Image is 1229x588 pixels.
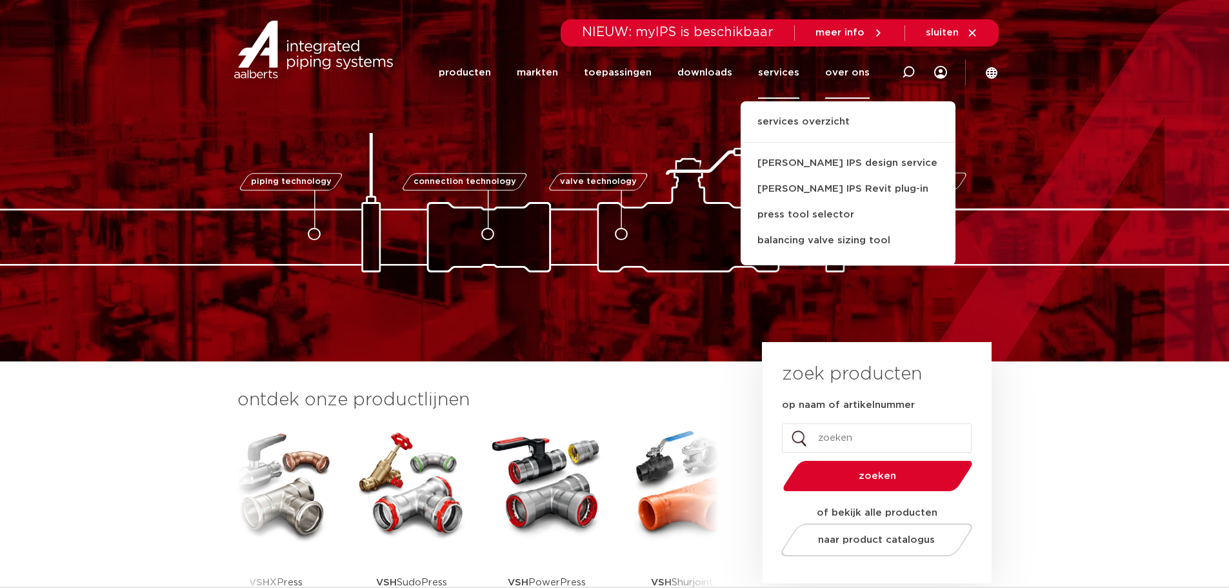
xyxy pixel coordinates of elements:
a: markten [517,46,558,99]
a: toepassingen [584,46,652,99]
a: services [758,46,799,99]
div: my IPS [934,46,947,99]
a: over ons [825,46,870,99]
a: press tool selector [741,202,955,228]
span: sluiten [926,28,959,37]
span: meer info [815,28,864,37]
h3: zoek producten [782,361,922,387]
a: [PERSON_NAME] IPS design service [741,150,955,176]
strong: VSH [249,578,270,587]
input: zoeken [782,423,972,453]
strong: of bekijk alle producten [817,508,937,518]
h3: ontdek onze productlijnen [237,387,719,413]
strong: VSH [651,578,672,587]
span: naar product catalogus [818,535,935,545]
span: connection technology [413,177,515,186]
a: meer info [815,27,884,39]
span: valve technology [560,177,637,186]
strong: VSH [376,578,397,587]
label: op naam of artikelnummer [782,399,915,412]
span: zoeken [816,471,939,481]
a: balancing valve sizing tool [741,228,955,254]
a: [PERSON_NAME] IPS Revit plug-in [741,176,955,202]
a: producten [439,46,491,99]
a: downloads [677,46,732,99]
span: piping technology [251,177,332,186]
strong: VSH [508,578,528,587]
a: sluiten [926,27,978,39]
nav: Menu [439,46,870,99]
a: naar product catalogus [777,523,975,556]
a: services overzicht [741,114,955,143]
span: NIEUW: myIPS is beschikbaar [582,26,774,39]
button: zoeken [777,460,977,492]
